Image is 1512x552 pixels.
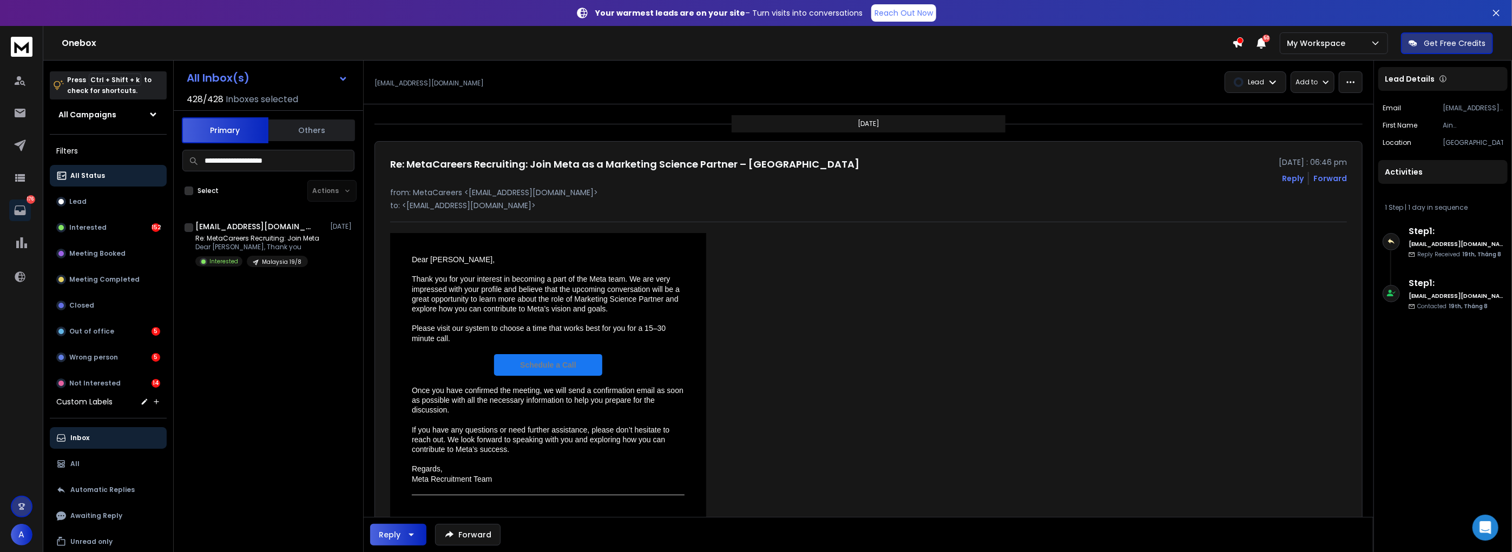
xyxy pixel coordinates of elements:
[89,74,141,86] span: Ctrl + Shift + k
[11,37,32,57] img: logo
[1401,32,1493,54] button: Get Free Credits
[50,243,167,264] button: Meeting Booked
[50,295,167,316] button: Closed
[1409,292,1503,300] h6: [EMAIL_ADDRESS][DOMAIN_NAME]
[412,464,685,483] div: Regards, Meta Recruitment Team
[198,187,219,195] label: Select
[1279,157,1347,168] p: [DATE] : 06:46 pm
[390,200,1347,211] p: to: <[EMAIL_ADDRESS][DOMAIN_NAME]>
[1383,121,1417,130] p: First Name
[50,191,167,212] button: Lead
[50,427,167,449] button: Inbox
[1296,78,1318,87] p: Add to
[412,323,685,343] div: Please visit our system to choose a time that works best for you for a 15–30 minute call.
[70,171,105,180] p: All Status
[374,79,484,88] p: [EMAIL_ADDRESS][DOMAIN_NAME]
[1378,160,1508,184] div: Activities
[1449,302,1488,310] span: 19th, Tháng 8
[379,529,400,540] div: Reply
[195,243,319,251] p: Dear [PERSON_NAME], Thank you
[69,249,126,258] p: Meeting Booked
[1417,250,1501,258] p: Reply Received
[50,269,167,290] button: Meeting Completed
[1287,38,1350,49] p: My Workspace
[178,67,357,89] button: All Inbox(s)
[390,187,1347,198] p: from: MetaCareers <[EMAIL_ADDRESS][DOMAIN_NAME]>
[50,321,167,342] button: Out of office5
[70,486,135,494] p: Automatic Replies
[412,385,685,415] div: Once you have confirmed the meeting, we will send a confirmation email as soon as possible with a...
[195,221,314,232] h1: [EMAIL_ADDRESS][DOMAIN_NAME]
[1408,203,1468,212] span: 1 day in sequence
[595,8,863,18] p: – Turn visits into conversations
[69,353,118,362] p: Wrong person
[858,119,879,128] p: [DATE]
[1417,302,1488,310] p: Contacted
[62,37,1232,50] h1: Onebox
[50,373,167,394] button: Not Interested14
[11,524,32,546] button: A
[182,117,268,143] button: Primary
[50,453,167,475] button: All
[1409,240,1503,248] h6: [EMAIL_ADDRESS][DOMAIN_NAME]
[69,223,107,232] p: Interested
[152,353,160,362] div: 5
[1424,38,1485,49] p: Get Free Credits
[1383,104,1401,112] p: Email
[187,93,223,106] span: 428 / 428
[152,327,160,336] div: 5
[187,72,249,83] h1: All Inbox(s)
[330,222,354,231] p: [DATE]
[1443,121,1503,130] p: Ain [PERSON_NAME]
[50,143,167,158] h3: Filters
[435,524,501,546] button: Forward
[69,379,121,388] p: Not Interested
[50,217,167,238] button: Interested152
[412,255,685,264] div: Dear [PERSON_NAME],
[595,8,745,18] strong: Your warmest leads are on your site
[70,537,113,546] p: Unread only
[58,109,116,120] h1: All Campaigns
[69,301,94,310] p: Closed
[27,195,35,204] p: 176
[69,327,114,336] p: Out of office
[1385,74,1435,84] p: Lead Details
[70,460,80,468] p: All
[494,354,602,376] a: Schedule a Call
[50,104,167,125] button: All Campaigns
[226,93,298,106] h3: Inboxes selected
[871,4,936,22] a: Reach Out Now
[1409,225,1503,238] h6: Step 1 :
[152,223,160,232] div: 152
[1472,515,1498,541] div: Open Intercom Messenger
[390,157,859,172] h1: Re: MetaCareers Recruiting: Join Meta as a Marketing Science Partner – [GEOGRAPHIC_DATA]
[1248,78,1264,87] p: Lead
[50,505,167,527] button: Awaiting Reply
[69,275,140,284] p: Meeting Completed
[1263,35,1270,42] span: 50
[195,234,319,243] p: Re: MetaCareers Recruiting: Join Meta
[370,524,426,546] button: Reply
[67,75,152,96] p: Press to check for shortcuts.
[50,347,167,368] button: Wrong person5
[1462,250,1501,258] span: 19th, Tháng 8
[412,425,685,455] div: If you have any questions or need further assistance, please don’t hesitate to reach out. We look...
[1313,173,1347,184] div: Forward
[268,118,355,142] button: Others
[1385,203,1403,212] span: 1 Step
[875,8,933,18] p: Reach Out Now
[1409,277,1503,290] h6: Step 1 :
[1443,104,1503,112] p: [EMAIL_ADDRESS][DOMAIN_NAME]
[1385,203,1501,212] div: |
[152,379,160,388] div: 14
[1443,138,1503,147] p: [GEOGRAPHIC_DATA]
[1383,138,1411,147] p: location
[56,396,113,407] h3: Custom Labels
[50,165,167,187] button: All Status
[70,511,122,520] p: Awaiting Reply
[9,199,31,221] a: 176
[412,274,685,314] div: Thank you for your interest in becoming a part of the Meta team. We are very impressed with your ...
[69,197,87,206] p: Lead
